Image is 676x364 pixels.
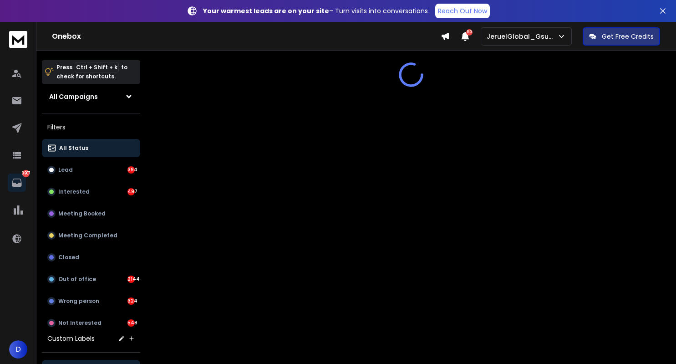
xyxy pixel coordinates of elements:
p: Lead [58,166,73,174]
a: 3907 [8,174,26,192]
a: Reach Out Now [435,4,490,18]
div: 497 [127,188,135,195]
div: 2144 [127,276,135,283]
span: 50 [466,29,473,36]
p: All Status [59,144,88,152]
button: Meeting Completed [42,226,140,245]
div: 324 [127,297,135,305]
p: Interested [58,188,90,195]
p: 3907 [22,170,30,177]
p: Reach Out Now [438,6,487,15]
button: D [9,340,27,359]
button: Not Interested548 [42,314,140,332]
button: Closed [42,248,140,267]
h1: All Campaigns [49,92,98,101]
div: 394 [127,166,135,174]
div: 548 [127,319,135,327]
p: Press to check for shortcuts. [56,63,127,81]
img: logo [9,31,27,48]
button: Get Free Credits [583,27,660,46]
p: – Turn visits into conversations [203,6,428,15]
h3: Custom Labels [47,334,95,343]
p: Meeting Booked [58,210,106,217]
button: Lead394 [42,161,140,179]
p: Get Free Credits [602,32,654,41]
h3: Filters [42,121,140,133]
p: Meeting Completed [58,232,117,239]
p: Out of office [58,276,96,283]
button: All Status [42,139,140,157]
p: Not Interested [58,319,102,327]
h1: Onebox [52,31,441,42]
button: Wrong person324 [42,292,140,310]
button: Out of office2144 [42,270,140,288]
button: Interested497 [42,183,140,201]
span: Ctrl + Shift + k [75,62,119,72]
p: JeruelGlobal_Gsuite [487,32,557,41]
button: Meeting Booked [42,205,140,223]
p: Wrong person [58,297,99,305]
strong: Your warmest leads are on your site [203,6,329,15]
button: All Campaigns [42,87,140,106]
p: Closed [58,254,79,261]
